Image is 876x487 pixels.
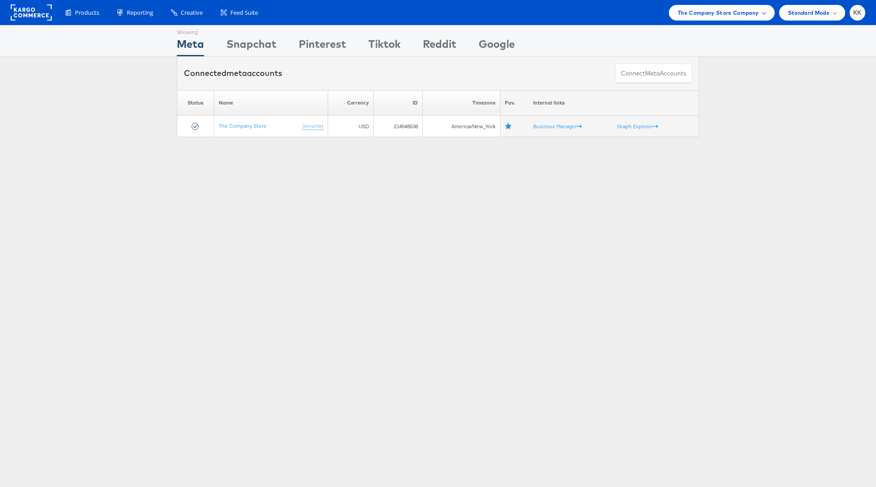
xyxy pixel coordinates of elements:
[788,8,830,17] span: Standard Mode
[368,36,400,56] div: Tiktok
[226,36,276,56] div: Snapchat
[75,8,99,17] span: Products
[177,25,204,36] div: Showing
[177,90,214,116] th: Status
[615,63,692,84] button: ConnectmetaAccounts
[479,36,515,56] div: Google
[328,116,374,137] td: USD
[214,90,328,116] th: Name
[422,90,501,116] th: Timezone
[230,8,258,17] span: Feed Suite
[127,8,153,17] span: Reporting
[423,36,456,56] div: Reddit
[219,122,267,129] a: The Company Store
[645,69,660,78] span: meta
[853,10,862,16] span: KK
[617,123,658,130] a: Graph Explorer
[181,8,203,17] span: Creative
[177,36,204,56] div: Meta
[422,116,501,137] td: America/New_York
[184,67,282,79] div: Connected accounts
[374,90,422,116] th: ID
[299,36,346,56] div: Pinterest
[302,122,323,130] a: (rename)
[533,123,582,130] a: Business Manager
[678,8,759,17] span: The Company Store Company
[226,68,247,78] span: meta
[374,116,422,137] td: 214548538
[328,90,374,116] th: Currency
